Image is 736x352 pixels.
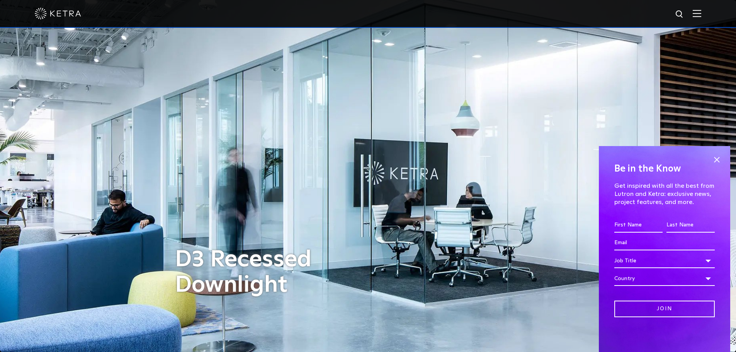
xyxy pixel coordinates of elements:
[614,301,715,317] input: Join
[614,182,715,206] p: Get inspired with all the best from Lutron and Ketra: exclusive news, project features, and more.
[693,10,701,17] img: Hamburger%20Nav.svg
[175,247,372,298] h1: D3 Recessed Downlight
[35,8,81,19] img: ketra-logo-2019-white
[614,271,715,286] div: Country
[614,236,715,250] input: Email
[666,218,715,233] input: Last Name
[614,218,663,233] input: First Name
[675,10,685,19] img: search icon
[614,162,715,176] h4: Be in the Know
[614,253,715,268] div: Job Title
